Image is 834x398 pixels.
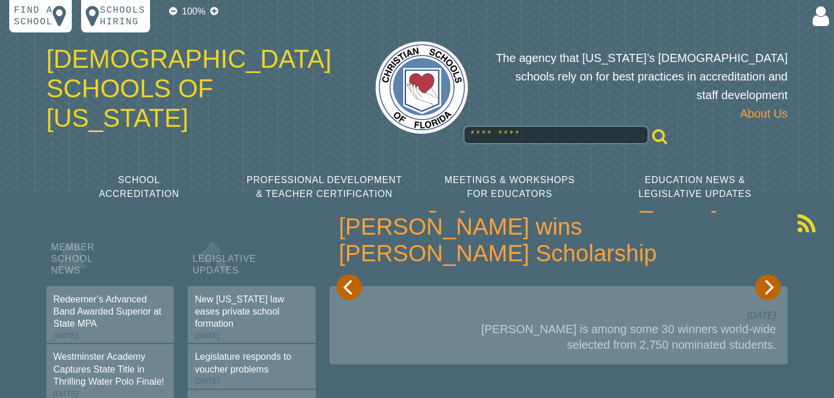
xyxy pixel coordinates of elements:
[99,175,180,199] span: School Accreditation
[195,331,220,340] span: [DATE]
[247,175,402,199] span: Professional Development & Teacher Certification
[53,389,78,398] span: [DATE]
[53,352,164,386] a: Westminster Academy Captures State Title in Thrilling Water Polo Finale!
[375,41,468,134] img: csf-logo-web-colors.png
[188,239,315,286] h2: Legislative Updates
[100,5,145,28] p: Schools Hiring
[195,294,284,329] a: New [US_STATE] law eases private school formation
[747,311,776,320] span: [DATE]
[53,294,162,329] a: Redeemer’s Advanced Band Awarded Superior at State MPA
[336,275,362,300] button: Previous
[46,45,331,132] a: [DEMOGRAPHIC_DATA] Schools of [US_STATE]
[339,187,778,266] h3: Cambridge [DEMOGRAPHIC_DATA][PERSON_NAME] wins [PERSON_NAME] Scholarship
[14,5,53,28] p: Find a school
[445,175,575,199] span: Meetings & Workshops for Educators
[180,5,208,19] p: 100%
[195,377,220,385] span: [DATE]
[53,331,78,340] span: [DATE]
[46,239,174,286] h2: Member School News
[755,275,781,300] button: Next
[740,104,788,123] span: About Us
[341,317,776,357] p: [PERSON_NAME] is among some 30 winners world-wide selected from 2,750 nominated students.
[195,352,291,374] a: Legislature responds to voucher problems
[487,49,788,123] p: The agency that [US_STATE]’s [DEMOGRAPHIC_DATA] schools rely on for best practices in accreditati...
[638,175,751,199] span: Education News & Legislative Updates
